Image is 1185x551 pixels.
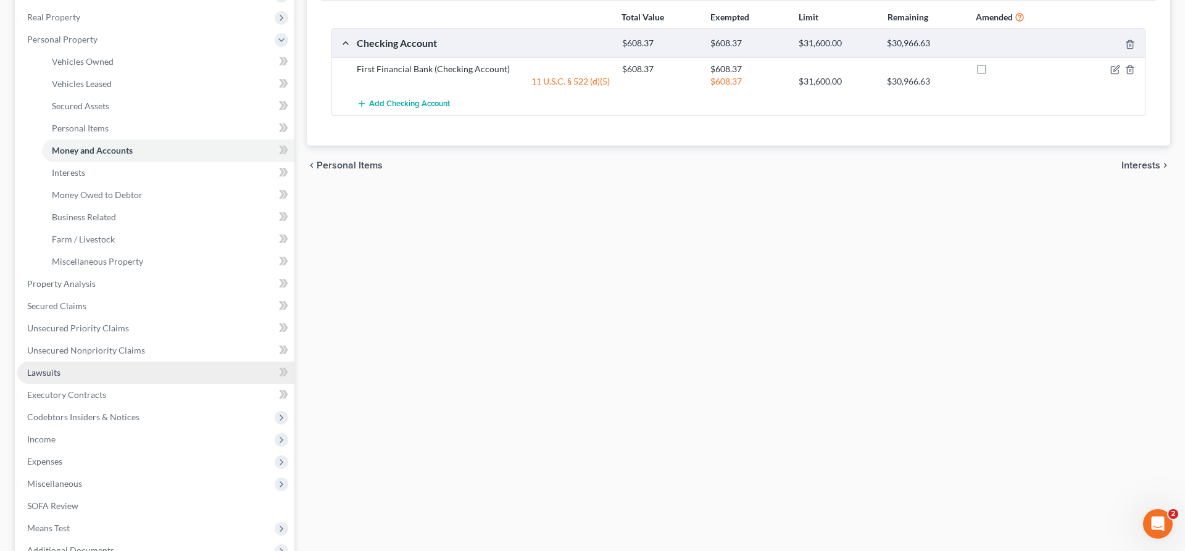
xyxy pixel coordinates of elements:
[792,38,881,49] div: $31,600.00
[704,75,792,88] div: $608.37
[27,367,60,378] span: Lawsuits
[976,12,1013,22] strong: Amended
[27,456,62,466] span: Expenses
[307,160,317,170] i: chevron_left
[52,234,115,244] span: Farm / Livestock
[27,478,82,489] span: Miscellaneous
[17,384,294,406] a: Executory Contracts
[52,56,114,67] span: Vehicles Owned
[792,75,881,88] div: $31,600.00
[27,500,78,511] span: SOFA Review
[799,12,818,22] strong: Limit
[622,12,664,22] strong: Total Value
[52,101,109,111] span: Secured Assets
[704,38,792,49] div: $608.37
[17,295,294,317] a: Secured Claims
[317,160,383,170] span: Personal Items
[357,93,450,115] button: Add Checking Account
[42,73,294,95] a: Vehicles Leased
[1121,160,1160,170] span: Interests
[27,323,129,333] span: Unsecured Priority Claims
[1143,509,1173,539] iframe: Intercom live chat
[42,51,294,73] a: Vehicles Owned
[17,317,294,339] a: Unsecured Priority Claims
[710,12,749,22] strong: Exempted
[27,345,145,355] span: Unsecured Nonpriority Claims
[17,339,294,362] a: Unsecured Nonpriority Claims
[27,278,96,289] span: Property Analysis
[42,117,294,139] a: Personal Items
[42,251,294,273] a: Miscellaneous Property
[1160,160,1170,170] i: chevron_right
[52,189,143,200] span: Money Owed to Debtor
[52,78,112,89] span: Vehicles Leased
[42,95,294,117] a: Secured Assets
[52,256,143,267] span: Miscellaneous Property
[52,145,133,155] span: Money and Accounts
[888,12,928,22] strong: Remaining
[52,123,109,133] span: Personal Items
[369,99,450,109] span: Add Checking Account
[27,34,98,44] span: Personal Property
[17,495,294,517] a: SOFA Review
[52,212,116,222] span: Business Related
[27,412,139,422] span: Codebtors Insiders & Notices
[1121,160,1170,170] button: Interests chevron_right
[704,63,792,75] div: $608.37
[42,139,294,162] a: Money and Accounts
[1168,509,1178,519] span: 2
[27,300,86,311] span: Secured Claims
[27,12,80,22] span: Real Property
[17,273,294,295] a: Property Analysis
[27,434,56,444] span: Income
[351,63,616,75] div: First Financial Bank (Checking Account)
[307,160,383,170] button: chevron_left Personal Items
[42,206,294,228] a: Business Related
[351,36,616,49] div: Checking Account
[42,162,294,184] a: Interests
[351,75,616,88] div: 11 U.S.C. § 522 (d)(5)
[42,228,294,251] a: Farm / Livestock
[881,38,969,49] div: $30,966.63
[616,63,704,75] div: $608.37
[881,75,969,88] div: $30,966.63
[42,184,294,206] a: Money Owed to Debtor
[52,167,85,178] span: Interests
[17,362,294,384] a: Lawsuits
[27,523,70,533] span: Means Test
[27,389,106,400] span: Executory Contracts
[616,38,704,49] div: $608.37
